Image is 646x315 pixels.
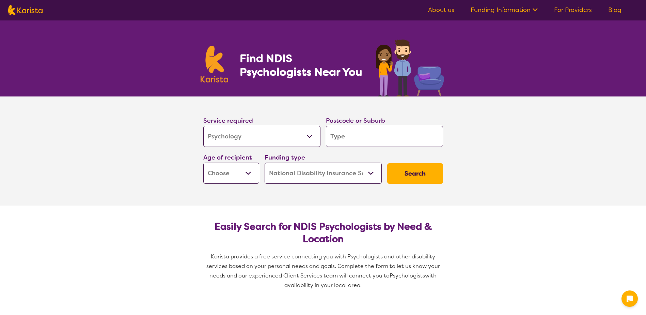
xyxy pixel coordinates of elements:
[8,5,43,15] img: Karista logo
[554,6,592,14] a: For Providers
[387,163,443,184] button: Search
[203,117,253,125] label: Service required
[374,37,446,96] img: psychology
[608,6,621,14] a: Blog
[326,117,385,125] label: Postcode or Suburb
[471,6,538,14] a: Funding Information
[428,6,454,14] a: About us
[206,253,441,279] span: Karista provides a free service connecting you with Psychologists and other disability services b...
[390,272,425,279] span: Psychologists
[265,153,305,162] label: Funding type
[203,153,252,162] label: Age of recipient
[326,126,443,147] input: Type
[201,46,229,82] img: Karista logo
[240,51,366,79] h1: Find NDIS Psychologists Near You
[209,221,438,245] h2: Easily Search for NDIS Psychologists by Need & Location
